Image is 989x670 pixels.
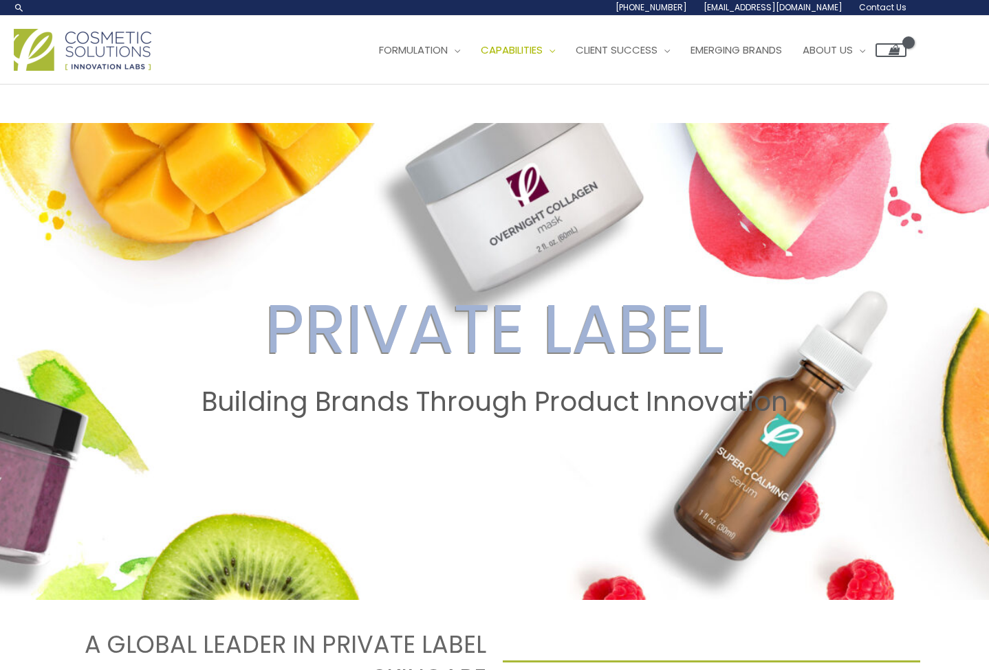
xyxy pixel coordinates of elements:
a: Emerging Brands [680,30,792,71]
span: [EMAIL_ADDRESS][DOMAIN_NAME] [704,1,843,13]
span: Formulation [379,43,448,57]
a: Formulation [369,30,470,71]
h2: Building Brands Through Product Innovation [13,386,976,418]
img: Cosmetic Solutions Logo [14,29,151,71]
a: Client Success [565,30,680,71]
span: Client Success [576,43,657,57]
a: Search icon link [14,2,25,13]
nav: Site Navigation [358,30,906,71]
span: Contact Us [859,1,906,13]
a: View Shopping Cart, empty [876,43,906,57]
span: About Us [803,43,853,57]
span: Capabilities [481,43,543,57]
a: Capabilities [470,30,565,71]
span: [PHONE_NUMBER] [616,1,687,13]
span: Emerging Brands [691,43,782,57]
h2: PRIVATE LABEL [13,289,976,370]
a: About Us [792,30,876,71]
